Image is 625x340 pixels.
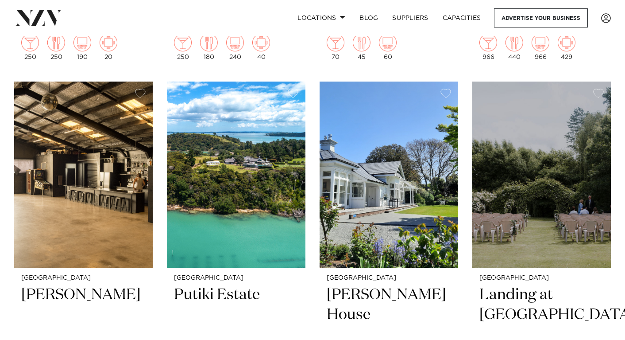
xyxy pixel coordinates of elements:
[290,8,352,27] a: Locations
[21,275,146,281] small: [GEOGRAPHIC_DATA]
[167,82,305,268] img: Aerial view of Putiki Estate on Waiheke Island
[327,34,344,51] img: cocktail.png
[174,34,192,60] div: 250
[479,34,497,60] div: 966
[558,34,575,51] img: meeting.png
[436,8,488,27] a: Capacities
[226,34,244,51] img: theatre.png
[226,34,244,60] div: 240
[100,34,117,60] div: 20
[200,34,218,51] img: dining.png
[353,34,370,60] div: 45
[532,34,549,51] img: theatre.png
[379,34,397,60] div: 60
[14,10,62,26] img: nzv-logo.png
[47,34,65,60] div: 250
[505,34,523,60] div: 440
[479,34,497,51] img: cocktail.png
[479,275,604,281] small: [GEOGRAPHIC_DATA]
[47,34,65,51] img: dining.png
[174,34,192,51] img: cocktail.png
[252,34,270,51] img: meeting.png
[200,34,218,60] div: 180
[327,275,451,281] small: [GEOGRAPHIC_DATA]
[21,34,39,51] img: cocktail.png
[385,8,435,27] a: SUPPLIERS
[174,275,298,281] small: [GEOGRAPHIC_DATA]
[100,34,117,51] img: meeting.png
[21,34,39,60] div: 250
[327,34,344,60] div: 70
[558,34,575,60] div: 429
[505,34,523,51] img: dining.png
[532,34,549,60] div: 966
[379,34,397,51] img: theatre.png
[73,34,91,51] img: theatre.png
[353,34,370,51] img: dining.png
[494,8,588,27] a: Advertise your business
[252,34,270,60] div: 40
[73,34,91,60] div: 190
[352,8,385,27] a: BLOG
